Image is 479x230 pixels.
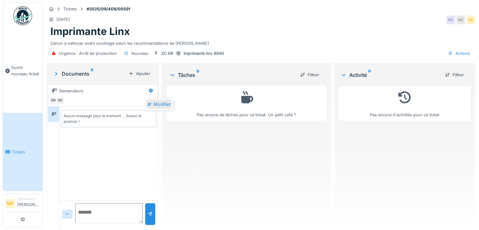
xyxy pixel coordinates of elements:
[169,71,295,79] div: Tâches
[342,89,467,118] div: Pas encore d'activités pour ce ticket
[171,89,322,118] div: Pas encore de tâches pour ce ticket. Un petit café ?
[50,26,130,37] h1: Imprimante Linx
[368,71,371,79] sup: 0
[56,96,65,105] div: ND
[17,197,40,201] div: Demandeur
[12,149,40,155] span: Tickets
[445,49,473,58] div: Actions
[126,69,153,78] div: Ajouter
[456,15,465,24] div: MK
[17,197,40,210] li: [PERSON_NAME]
[442,71,466,79] div: Filtrer
[84,6,133,12] strong: #2025/09/408/00591
[53,70,126,78] div: Documents
[59,88,83,94] div: Demandeurs
[131,50,149,56] div: Nouveau
[184,50,224,56] div: Imprimante linx 8940
[446,15,455,24] div: MK
[59,50,117,56] div: Urgence : Arrêt de production
[11,65,40,77] span: Ouvrir nouveau ticket
[146,100,172,109] div: Modifier
[49,96,58,105] div: MK
[466,15,475,24] div: ND
[63,6,77,12] div: Tickets
[13,6,32,25] img: Badge_color-CXgf-gQk.svg
[197,71,199,79] sup: 0
[50,38,471,46] div: Canon à nettoyer avant soutirage selon les recommandations de [PERSON_NAME]
[56,16,70,22] div: [DATE]
[5,199,15,208] li: MK
[64,113,154,124] div: Aucun message pour le moment … Soyez le premier !
[91,70,94,78] sup: 0
[298,71,322,79] div: Filtrer
[161,50,173,56] div: ZC.09
[340,71,440,79] div: Activité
